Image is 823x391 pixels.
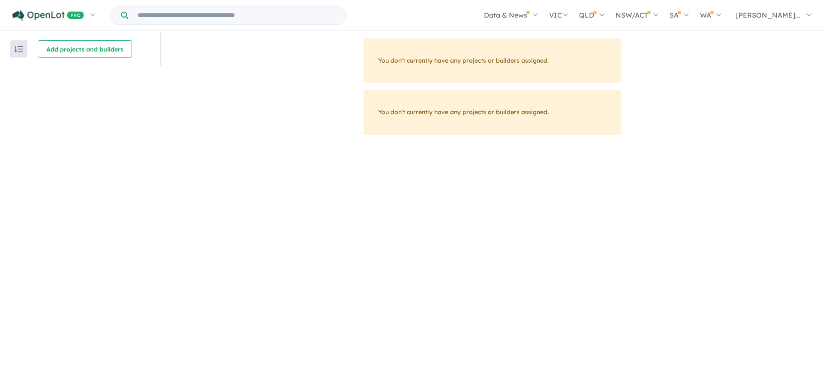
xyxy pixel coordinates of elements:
button: Add projects and builders [38,40,132,58]
input: Try estate name, suburb, builder or developer [130,6,344,24]
img: Openlot PRO Logo White [12,10,84,21]
span: [PERSON_NAME]... [736,11,800,19]
div: You don't currently have any projects or builders assigned. [363,39,621,83]
img: sort.svg [15,46,23,52]
div: You don't currently have any projects or builders assigned. [363,90,621,135]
